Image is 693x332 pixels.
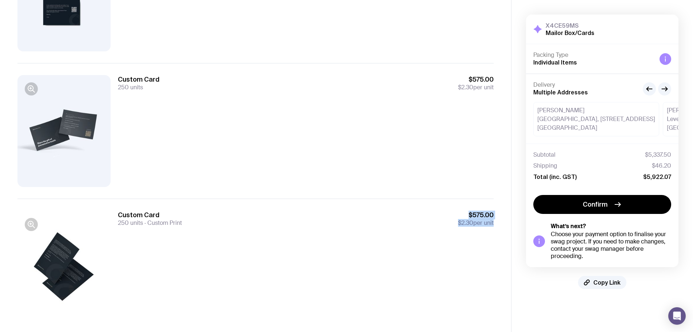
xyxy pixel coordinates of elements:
[578,276,626,289] button: Copy Link
[118,211,182,219] h3: Custom Card
[458,219,473,227] span: $2.30
[533,151,555,159] span: Subtotal
[652,162,671,169] span: $46.20
[546,29,594,36] h2: Mailor Box/Cards
[645,151,671,159] span: $5,337.50
[458,83,473,91] span: $2.30
[551,223,671,230] h5: What’s next?
[458,84,494,91] span: per unit
[533,162,557,169] span: Shipping
[533,89,588,95] span: Multiple Addresses
[458,75,494,84] span: $575.00
[533,102,659,136] div: [PERSON_NAME] [GEOGRAPHIC_DATA], [STREET_ADDRESS] [GEOGRAPHIC_DATA]
[551,231,671,260] div: Choose your payment option to finalise your swag project. If you need to make changes, contact yo...
[118,219,143,227] span: 250 units
[143,219,182,227] span: Custom Print
[533,195,671,214] button: Confirm
[118,75,159,84] h3: Custom Card
[583,200,608,209] span: Confirm
[533,81,637,89] h4: Delivery
[533,51,654,59] h4: Packing Type
[546,22,594,29] h3: X4CE59MS
[118,83,143,91] span: 250 units
[643,173,671,180] span: $5,922.07
[593,279,621,286] span: Copy Link
[533,173,577,180] span: Total (inc. GST)
[533,59,577,66] span: Individual Items
[668,307,686,325] div: Open Intercom Messenger
[458,211,494,219] span: $575.00
[458,219,494,227] span: per unit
